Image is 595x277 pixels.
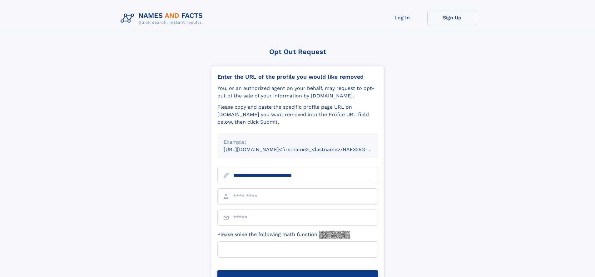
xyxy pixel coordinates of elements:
div: You, or an authorized agent on your behalf, may request to opt-out of the sale of your informatio... [217,85,378,100]
a: Log In [377,10,427,25]
label: Please solve the following math function: [217,231,350,239]
small: [URL][DOMAIN_NAME]<firstname>_<lastname>/NAF325G-xxxxxxxx [224,146,390,152]
div: Enter the URL of the profile you would like removed [217,73,378,80]
div: Example: [224,138,372,146]
div: Opt Out Request [211,48,384,56]
img: Logo Names and Facts [118,10,208,27]
a: Sign Up [427,10,477,25]
div: Please copy and paste the specific profile page URL on [DOMAIN_NAME] you want removed into the Pr... [217,103,378,126]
